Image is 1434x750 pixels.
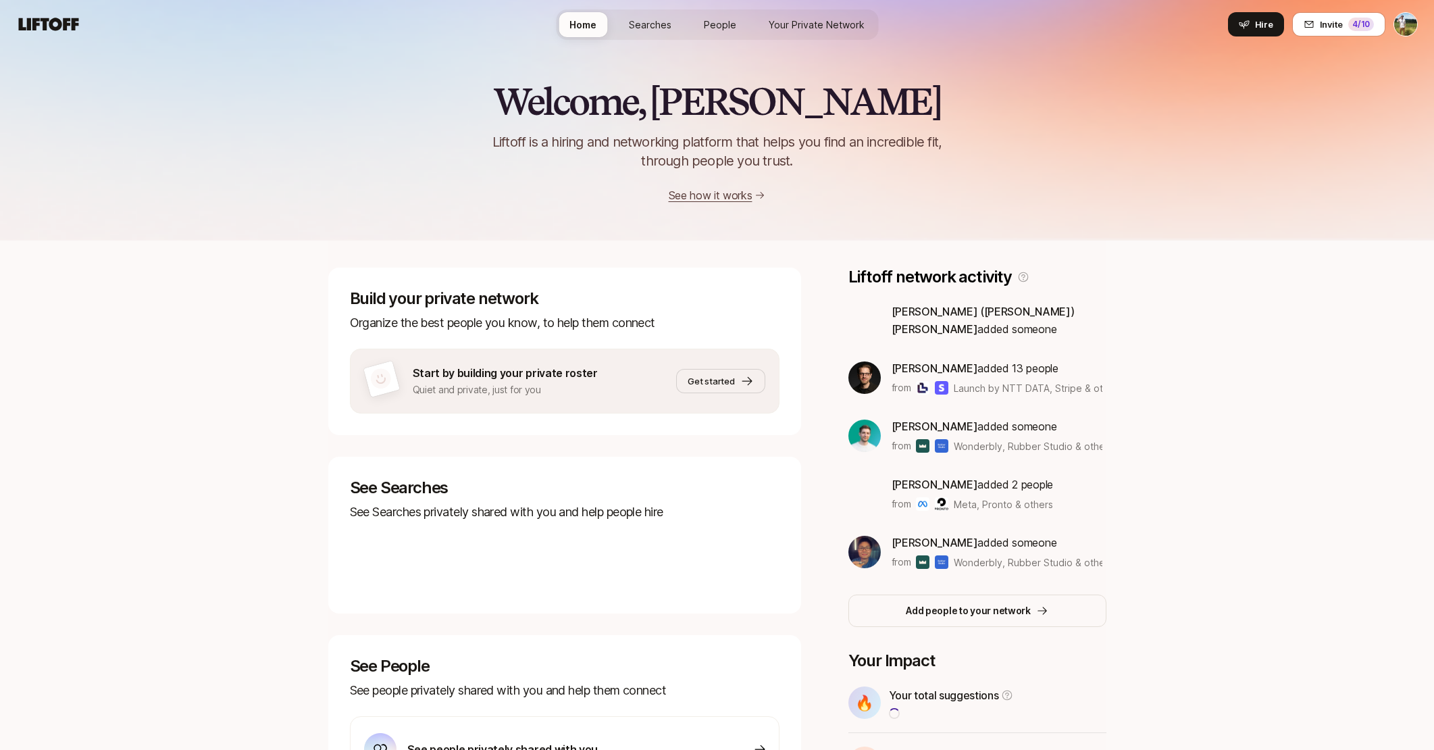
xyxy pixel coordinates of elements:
span: Launch by NTT DATA, Stripe & others [954,382,1123,394]
p: Organize the best people you know, to help them connect [350,314,779,332]
a: See how it works [669,189,752,202]
p: See people privately shared with you and help them connect [350,681,779,700]
p: from [892,438,911,454]
p: added someone [892,303,1106,338]
button: Invite4/10 [1292,12,1385,36]
p: Your Impact [848,651,1106,670]
img: ACg8ocLkLr99FhTl-kK-fHkDFhetpnfS0fTAm4rmr9-oxoZ0EDUNs14=s160-c [848,361,881,394]
button: Add people to your network [848,595,1106,627]
h2: Welcome, [PERSON_NAME] [493,81,941,122]
a: Home [559,12,607,37]
img: Tyler Kieft [1394,13,1417,36]
p: from [892,380,911,396]
img: Rubber Studio [935,439,948,453]
button: Hire [1228,12,1284,36]
p: Add people to your network [906,603,1031,619]
p: added 13 people [892,359,1103,377]
img: Meta [916,497,929,511]
span: Wonderbly, Rubber Studio & others [954,441,1113,452]
p: Build your private network [350,289,779,308]
img: Pronto [935,497,948,511]
span: Wonderbly, Rubber Studio & others [954,557,1113,568]
a: People [693,12,747,37]
img: default-avatar.svg [368,366,393,391]
button: Tyler Kieft [1393,12,1418,36]
span: [PERSON_NAME] ([PERSON_NAME]) [PERSON_NAME] [892,305,1075,336]
p: added someone [892,534,1103,551]
span: [PERSON_NAME] [892,361,978,375]
img: Rubber Studio [935,555,948,569]
span: [PERSON_NAME] [892,420,978,433]
a: Searches [618,12,682,37]
p: from [892,554,911,570]
p: Your total suggestions [889,686,999,704]
span: Invite [1320,18,1343,31]
p: Start by building your private roster [413,364,598,382]
div: 4 /10 [1348,18,1374,31]
p: Liftoff network activity [848,268,1012,286]
span: [PERSON_NAME] [892,536,978,549]
img: Stripe [935,381,948,395]
p: Liftoff is a hiring and networking platform that helps you find an incredible fit, through people... [476,132,959,170]
img: Wonderbly [916,555,929,569]
img: Wonderbly [916,439,929,453]
img: c1df8f98_24bb_4671_afbc_b7f6fc9681bd.jfif [848,420,881,452]
img: Launch by NTT DATA [916,381,929,395]
p: added someone [892,418,1103,435]
p: from [892,496,911,512]
p: See People [350,657,779,676]
span: Your Private Network [769,18,865,32]
button: Get started [676,369,765,393]
div: 🔥 [848,686,881,719]
a: Your Private Network [758,12,875,37]
span: Hire [1255,18,1273,31]
p: See Searches [350,478,779,497]
span: Searches [629,18,671,32]
p: See Searches privately shared with you and help people hire [350,503,779,522]
img: b0a2cd60_3de2_46ff_9ed9_8487fd7a99cb.jpg [848,536,881,568]
span: People [704,18,736,32]
p: added 2 people [892,476,1054,493]
span: Home [569,18,596,32]
p: Quiet and private, just for you [413,382,598,398]
span: Meta, Pronto & others [954,497,1053,511]
span: [PERSON_NAME] [892,478,978,491]
span: Get started [688,374,734,388]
